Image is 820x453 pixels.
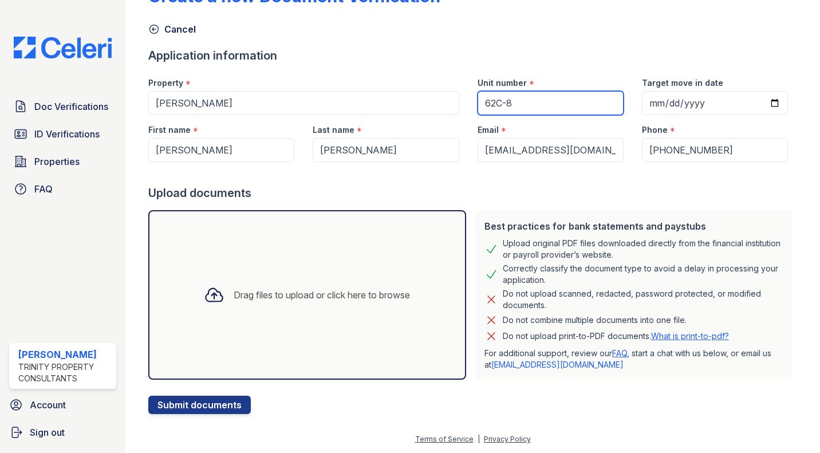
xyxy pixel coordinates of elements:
[478,435,480,443] div: |
[148,77,183,89] label: Property
[313,124,354,136] label: Last name
[478,77,527,89] label: Unit number
[503,330,729,342] p: Do not upload print-to-PDF documents.
[503,263,783,286] div: Correctly classify the document type to avoid a delay in processing your application.
[491,360,624,369] a: [EMAIL_ADDRESS][DOMAIN_NAME]
[415,435,474,443] a: Terms of Service
[148,185,797,201] div: Upload documents
[148,124,191,136] label: First name
[484,348,783,371] p: For additional support, review our , start a chat with us below, or email us at
[5,393,121,416] a: Account
[612,348,627,358] a: FAQ
[642,77,723,89] label: Target move in date
[503,288,783,311] div: Do not upload scanned, redacted, password protected, or modified documents.
[651,331,729,341] a: What is print-to-pdf?
[5,421,121,444] a: Sign out
[34,127,100,141] span: ID Verifications
[34,182,53,196] span: FAQ
[18,348,112,361] div: [PERSON_NAME]
[34,100,108,113] span: Doc Verifications
[642,124,668,136] label: Phone
[234,288,410,302] div: Drag files to upload or click here to browse
[148,48,797,64] div: Application information
[503,238,783,261] div: Upload original PDF files downloaded directly from the financial institution or payroll provider’...
[478,124,499,136] label: Email
[484,219,783,233] div: Best practices for bank statements and paystubs
[9,150,116,173] a: Properties
[9,123,116,145] a: ID Verifications
[30,426,65,439] span: Sign out
[34,155,80,168] span: Properties
[30,398,66,412] span: Account
[148,22,196,36] a: Cancel
[503,313,687,327] div: Do not combine multiple documents into one file.
[484,435,531,443] a: Privacy Policy
[9,178,116,200] a: FAQ
[148,396,251,414] button: Submit documents
[18,361,112,384] div: Trinity Property Consultants
[9,95,116,118] a: Doc Verifications
[5,37,121,58] img: CE_Logo_Blue-a8612792a0a2168367f1c8372b55b34899dd931a85d93a1a3d3e32e68fde9ad4.png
